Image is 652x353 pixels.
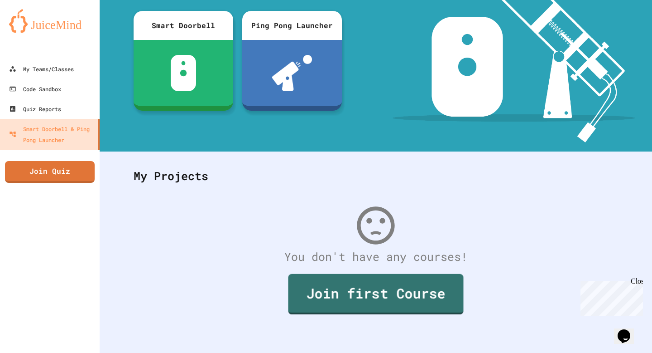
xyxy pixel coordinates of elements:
img: logo-orange.svg [9,9,91,33]
img: sdb-white.svg [171,55,197,91]
img: ppl-with-ball.png [272,55,312,91]
iframe: chat widget [577,277,643,316]
div: Ping Pong Launcher [242,11,342,40]
a: Join Quiz [5,161,95,183]
a: Join first Course [288,274,464,314]
div: Quiz Reports [9,103,61,114]
iframe: chat widget [614,317,643,344]
div: Smart Doorbell [134,11,233,40]
div: You don't have any courses! [125,248,627,265]
div: Smart Doorbell & Ping Pong Launcher [9,123,94,145]
div: My Teams/Classes [9,64,74,74]
div: Code Sandbox [9,83,61,94]
div: Chat with us now!Close [4,4,62,58]
div: My Projects [125,158,627,194]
